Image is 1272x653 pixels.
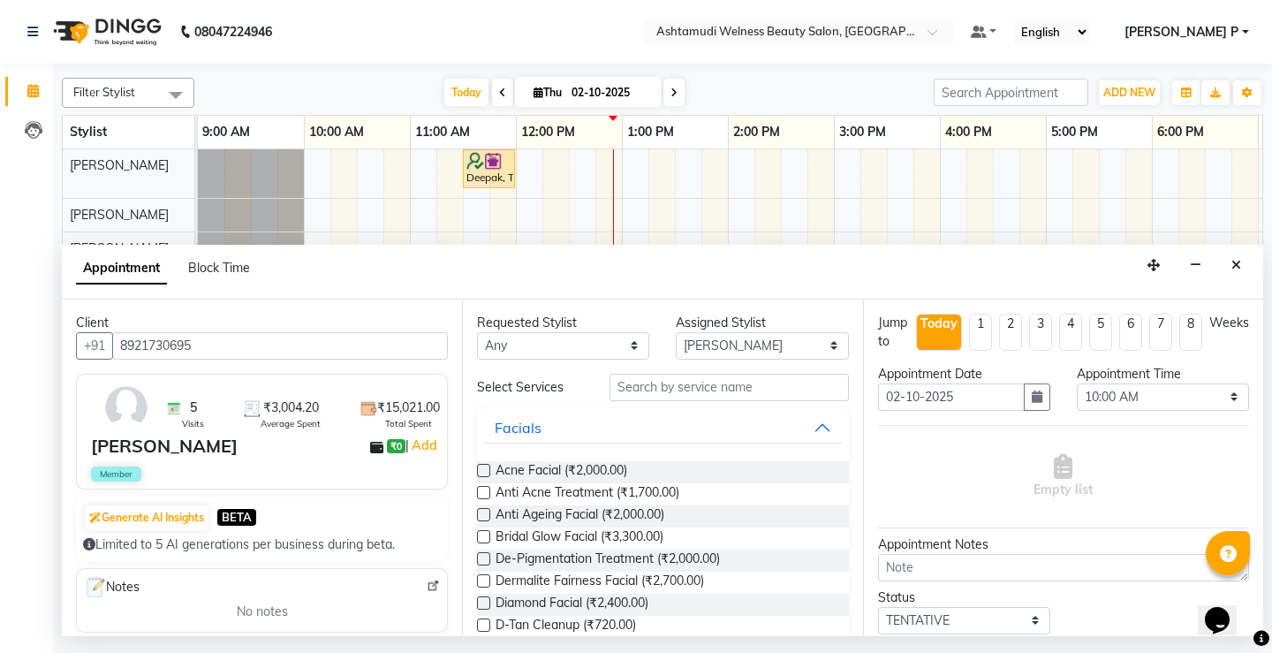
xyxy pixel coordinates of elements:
span: Today [444,79,488,106]
li: 5 [1089,314,1112,351]
a: 4:00 PM [941,119,996,145]
div: Weeks [1209,314,1249,332]
a: 11:00 AM [411,119,474,145]
span: Anti Acne Treatment (₹1,700.00) [496,483,679,505]
div: Facials [495,417,541,438]
a: 10:00 AM [305,119,368,145]
span: | [405,435,440,456]
img: avatar [101,382,152,433]
button: Close [1223,252,1249,279]
span: Thu [529,86,566,99]
span: Visits [182,417,204,430]
span: BETA [217,509,256,526]
span: Anti Ageing Facial (₹2,000.00) [496,505,664,528]
button: Facials [484,412,841,444]
span: D-Tan Cleanup (₹720.00) [496,616,636,638]
a: 12:00 PM [517,119,579,145]
span: Appointment [76,253,167,285]
span: Stylist [70,124,107,140]
iframe: chat widget [1198,582,1254,635]
button: +91 [76,332,113,360]
button: ADD NEW [1099,80,1160,105]
span: ₹3,004.20 [263,399,319,417]
div: Appointment Notes [878,535,1249,554]
span: [PERSON_NAME] [70,207,169,223]
span: Acne Facial (₹2,000.00) [496,461,627,483]
img: logo [45,7,166,57]
a: 1:00 PM [623,119,678,145]
span: 5 [190,399,197,417]
a: 5:00 PM [1047,119,1102,145]
input: Search Appointment [934,79,1088,106]
span: [PERSON_NAME] [70,157,169,173]
div: [PERSON_NAME] [91,433,238,459]
span: Dermalite Fairness Facial (₹2,700.00) [496,572,704,594]
span: Average Spent [261,417,321,430]
span: Total Spent [385,417,432,430]
span: Notes [84,576,140,599]
input: Search by Name/Mobile/Email/Code [112,332,448,360]
div: Appointment Time [1077,365,1249,383]
span: Block Time [188,260,250,276]
span: Filter Stylist [73,85,135,99]
a: 2:00 PM [729,119,784,145]
a: 6:00 PM [1153,119,1208,145]
div: Jump to [878,314,909,351]
span: Member [91,467,141,482]
div: Assigned Stylist [676,314,848,332]
span: ₹0 [387,439,405,453]
li: 2 [999,314,1022,351]
input: yyyy-mm-dd [878,383,1025,411]
li: 8 [1179,314,1202,351]
span: ₹15,021.00 [377,399,440,417]
button: Generate AI Insights [85,505,208,530]
span: ADD NEW [1103,86,1155,99]
a: 9:00 AM [198,119,254,145]
a: 3:00 PM [835,119,890,145]
span: Bridal Glow Facial (₹3,300.00) [496,528,663,550]
li: 3 [1029,314,1052,351]
li: 7 [1149,314,1172,351]
span: [PERSON_NAME] [70,240,169,256]
div: Deepak, TK04, 11:30 AM-12:00 PM, [DEMOGRAPHIC_DATA] Normal Hair Cut [465,152,513,186]
li: 4 [1059,314,1082,351]
input: Search by service name [609,374,848,401]
input: 2025-10-02 [566,80,655,106]
div: Limited to 5 AI generations per business during beta. [83,535,441,554]
a: Add [409,435,440,456]
div: Requested Stylist [477,314,649,332]
span: [PERSON_NAME] P [1124,23,1238,42]
div: Status [878,588,1050,607]
li: 1 [969,314,992,351]
div: Client [76,314,448,332]
b: 08047224946 [194,7,272,57]
li: 6 [1119,314,1142,351]
div: Select Services [464,378,596,397]
span: De-Pigmentation Treatment (₹2,000.00) [496,550,720,572]
div: Appointment Date [878,365,1050,383]
span: No notes [237,603,288,621]
span: Diamond Facial (₹2,400.00) [496,594,648,616]
span: Empty list [1033,454,1093,499]
div: Today [920,315,958,333]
